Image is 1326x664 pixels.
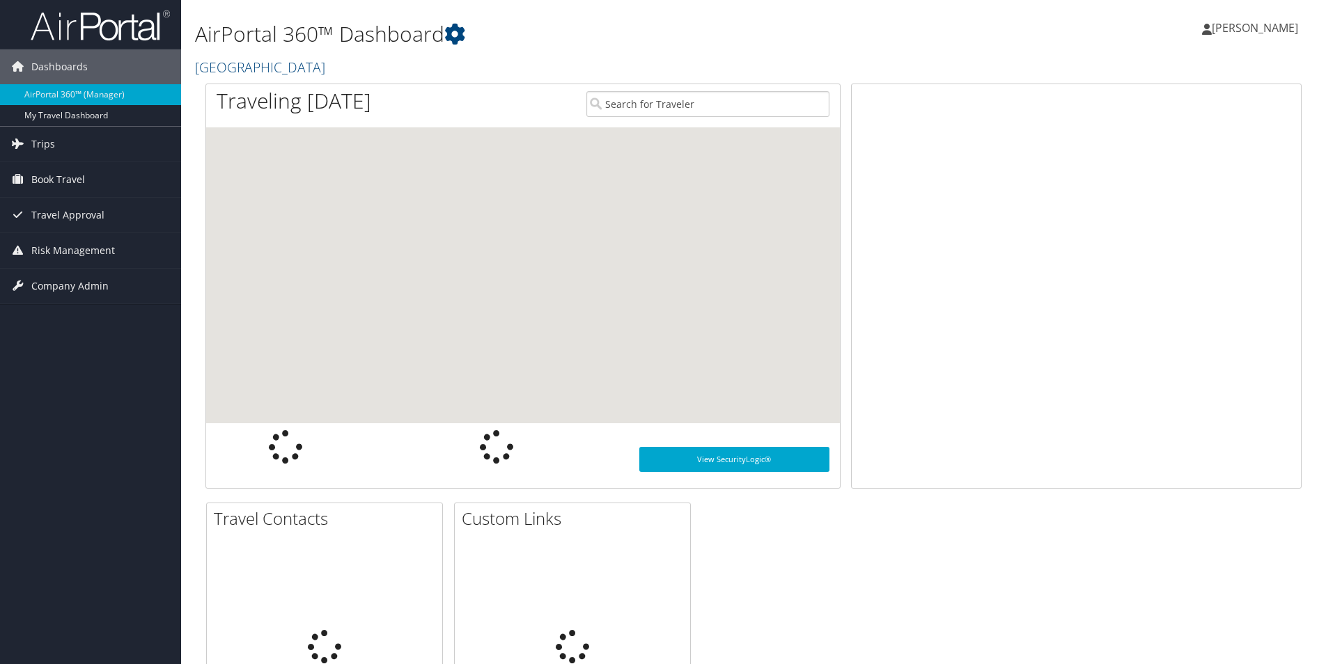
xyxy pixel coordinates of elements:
img: airportal-logo.png [31,9,170,42]
h1: AirPortal 360™ Dashboard [195,19,939,49]
a: [GEOGRAPHIC_DATA] [195,58,329,77]
h2: Travel Contacts [214,507,442,530]
span: Trips [31,127,55,161]
span: Company Admin [31,269,109,303]
span: Dashboards [31,49,88,84]
span: Book Travel [31,162,85,197]
input: Search for Traveler [586,91,829,117]
span: [PERSON_NAME] [1212,20,1298,35]
span: Travel Approval [31,198,104,232]
a: [PERSON_NAME] [1202,7,1312,49]
span: Risk Management [31,233,115,268]
a: View SecurityLogic® [639,447,829,472]
h1: Traveling [DATE] [217,86,371,116]
h2: Custom Links [462,507,690,530]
